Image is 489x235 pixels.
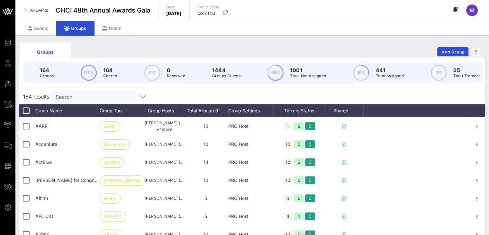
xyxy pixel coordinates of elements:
[204,141,208,147] span: 10
[35,213,53,219] span: AFL-CIO
[283,140,293,148] div: 10
[453,73,487,79] p: Total Transferred
[294,140,304,148] div: 0
[103,66,117,74] p: 164
[145,104,183,117] div: Group Hosts
[35,104,100,117] div: Group Name
[290,66,326,74] p: 1001
[103,73,117,79] p: Shared
[294,122,304,130] div: 9
[145,126,183,133] p: +1 more
[228,135,273,153] div: PRO Host
[294,212,304,220] div: 1
[35,123,48,129] span: AARP
[30,8,48,13] span: All Events
[104,158,120,167] span: ActBlue
[290,73,326,79] p: Total Not Assigned
[204,159,208,165] span: 14
[283,122,293,130] div: 1
[294,158,304,166] div: 2
[100,104,145,117] div: Group Tag
[21,5,52,15] a: All Events
[166,10,182,17] p: [DATE]
[228,189,273,207] div: PRO Host
[228,207,273,225] div: PRO Host
[283,212,293,220] div: 4
[104,140,126,149] span: Accenture
[228,117,273,135] div: PRO Host
[204,195,207,201] span: 5
[183,104,228,117] div: Total Allocated
[283,158,293,166] div: 12
[35,195,48,201] span: Affirm
[40,66,54,74] p: 164
[145,213,183,220] span: [PERSON_NAME] ([EMAIL_ADDRESS][DOMAIN_NAME])
[437,47,468,56] button: Add Group
[305,158,315,166] div: 0
[145,177,183,183] span: [PERSON_NAME] ([PERSON_NAME][EMAIL_ADDRESS][DOMAIN_NAME])
[228,153,273,171] div: PRO Host
[283,176,293,184] div: 10
[376,66,404,74] p: 441
[228,171,273,189] div: PRO Host
[145,195,183,202] span: [PERSON_NAME] ([PERSON_NAME][EMAIL_ADDRESS][PERSON_NAME][DOMAIN_NAME])
[23,93,49,100] span: 164 results
[441,50,465,54] span: Add Group
[56,21,94,35] div: Groups
[24,49,66,55] div: Groups
[21,21,56,35] div: Guests
[470,7,474,14] span: M
[197,10,220,17] p: QX7JOJ
[212,66,240,74] p: 1444
[325,104,363,117] div: Shared
[104,212,122,221] span: AFL-CIO
[204,123,208,129] span: 10
[204,213,207,219] span: 5
[145,120,183,133] span: [PERSON_NAME] ([EMAIL_ADDRESS][DOMAIN_NAME])
[376,73,404,79] p: Total Assigned
[453,66,487,74] p: 25
[305,212,315,220] div: 0
[104,176,140,185] span: [PERSON_NAME]…
[104,194,116,203] span: Affirm
[104,122,116,131] span: AARP
[305,176,315,184] div: 0
[212,73,240,79] p: Groups Guests
[197,4,220,10] p: Event Code
[305,140,315,148] div: 0
[94,21,129,35] div: Hosts
[145,141,183,147] span: [PERSON_NAME] ([PERSON_NAME][EMAIL_ADDRESS][PERSON_NAME][DOMAIN_NAME])
[166,4,182,10] p: Date
[305,122,315,130] div: 0
[167,73,185,79] p: Reserved
[145,159,183,165] span: [PERSON_NAME] ([EMAIL_ADDRESS][DOMAIN_NAME])
[283,194,293,202] div: 5
[466,5,478,16] div: M
[228,104,273,117] div: Group Settings
[40,73,54,79] p: Groups
[273,104,325,117] div: Tickets Status
[305,194,315,202] div: 0
[294,194,304,202] div: 0
[294,176,304,184] div: 0
[35,141,57,147] span: Accenture
[35,159,52,165] span: ActBlue
[167,66,185,74] p: 0
[56,5,150,15] span: CHCI 48th Annual Awards Gala
[204,177,208,183] span: 10
[35,177,101,183] span: Adriano Espaillat for Congress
